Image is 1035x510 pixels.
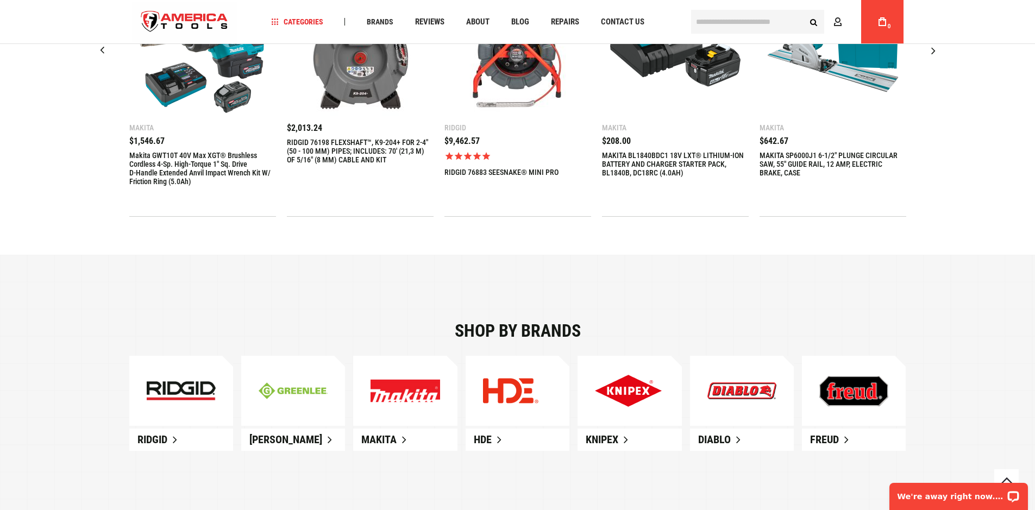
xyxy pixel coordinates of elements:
span: Knipex [586,433,618,446]
img: Explore Our New Products [483,378,538,404]
span: About [466,18,490,26]
a: Freud [802,429,906,451]
a: store logo [132,2,237,42]
a: Contact Us [596,15,649,29]
span: Categories [271,18,323,26]
div: Ridgid [444,124,591,131]
a: Explore Our New Products [466,356,569,426]
img: Explore Our New Products [371,379,440,402]
div: Previous slide [89,37,116,64]
a: Ridgid [129,429,233,451]
a: HDE [466,429,569,451]
a: [PERSON_NAME] [241,429,345,451]
a: Blog [506,15,534,29]
a: RIDGID 76198 FLEXSHAFT™, K9-204+ FOR 2-4" (50 - 100 MM) PIPES; INCLUDES: 70' (21,3 M) OF 5/16" (8... [287,138,434,164]
img: America Tools [132,2,237,42]
a: Explore Our New Products [353,356,457,426]
a: Makita GWT10T 40V max XGT® Brushless Cordless 4‑Sp. High‑Torque 1" Sq. Drive D‑Handle Extended An... [129,151,276,186]
div: Makita [760,124,906,131]
a: Brands [362,15,398,29]
img: Explore Our New Products [595,375,662,407]
a: Explore Our New Products [578,356,681,426]
a: About [461,15,494,29]
a: Makita [353,429,457,451]
a: Diablo [690,429,794,451]
span: $1,546.67 [129,136,165,146]
button: Search [804,11,824,32]
img: greenline-mobile.jpg [259,382,328,399]
span: Contact Us [601,18,644,26]
span: Freud [810,433,839,446]
a: MAKITA BL1840BDC1 18V LXT® LITHIUM-ION BATTERY AND CHARGER STARTER PACK, BL1840B, DC18RC (4.0AH) [602,151,749,177]
div: Makita [602,124,749,131]
span: $2,013.24 [287,123,322,133]
span: Reviews [415,18,444,26]
span: HDE [474,433,492,446]
iframe: LiveChat chat widget [882,476,1035,510]
span: Brands [367,18,393,26]
span: $9,462.57 [444,136,480,146]
div: Makita [129,124,276,131]
span: Repairs [551,18,579,26]
a: MAKITA SP6000J1 6-1/2" PLUNGE CIRCULAR SAW, 55" GUIDE RAIL, 12 AMP, ELECTRIC BRAKE, CASE [760,151,906,177]
span: [PERSON_NAME] [249,433,322,446]
a: Explore Our New Products [802,356,906,426]
div: Next slide [920,37,947,64]
span: $208.00 [602,136,631,146]
img: Explore Our New Products [819,376,888,406]
span: $642.67 [760,136,788,146]
a: Knipex [578,429,681,451]
span: Diablo [698,433,731,446]
a: Repairs [546,15,584,29]
div: Shop by brands [129,322,906,339]
a: Reviews [410,15,449,29]
a: Categories [266,15,328,29]
a: Explore Our New Products [690,356,794,426]
img: ridgid-mobile.jpg [147,381,216,401]
span: Blog [511,18,529,26]
span: Makita [361,433,397,446]
a: RIDGID 76883 SEESNAKE® MINI PRO [444,168,559,177]
span: 0 [888,23,891,29]
span: Rated 5.0 out of 5 stars 1 reviews [444,151,591,161]
img: Explore Our New Products [707,382,776,399]
span: Ridgid [137,433,167,446]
